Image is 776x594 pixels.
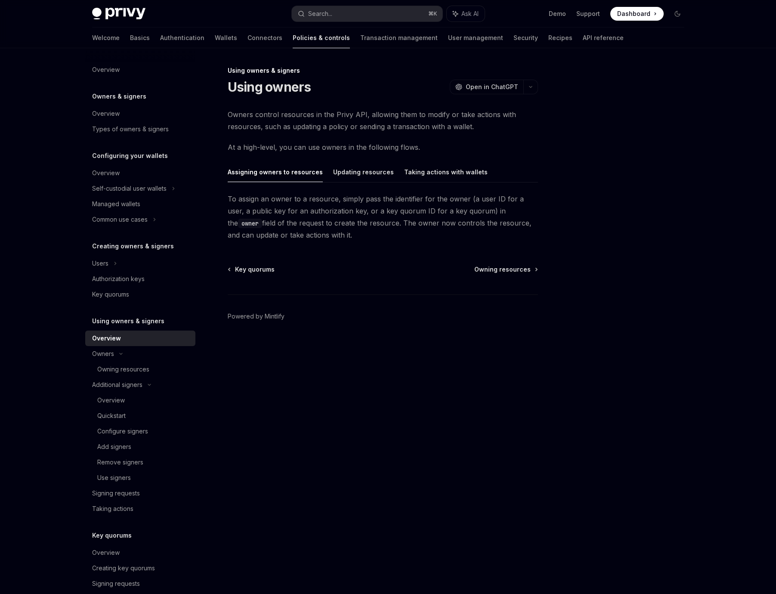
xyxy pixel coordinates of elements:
div: Search... [308,9,332,19]
h5: Owners & signers [92,91,146,102]
div: Authorization keys [92,274,145,284]
div: Additional signers [92,380,142,390]
a: Types of owners & signers [85,121,195,137]
div: Common use cases [92,214,148,225]
a: Welcome [92,28,120,48]
div: Signing requests [92,488,140,498]
div: Managed wallets [92,199,140,209]
a: Key quorums [229,265,275,274]
span: Owning resources [474,265,531,274]
span: Owners control resources in the Privy API, allowing them to modify or take actions with resources... [228,108,538,133]
button: Ask AI [447,6,485,22]
a: Add signers [85,439,195,455]
button: Open in ChatGPT [450,80,523,94]
a: Demo [549,9,566,18]
span: Key quorums [235,265,275,274]
a: Owning resources [85,362,195,377]
div: Overview [92,108,120,119]
a: Overview [85,331,195,346]
a: Recipes [548,28,572,48]
a: Security [513,28,538,48]
img: dark logo [92,8,145,20]
a: Wallets [215,28,237,48]
code: owner [238,219,262,228]
h5: Creating owners & signers [92,241,174,251]
a: Powered by Mintlify [228,312,284,321]
a: User management [448,28,503,48]
div: Creating key quorums [92,563,155,573]
span: Dashboard [617,9,650,18]
a: Authorization keys [85,271,195,287]
a: Signing requests [85,486,195,501]
div: Self-custodial user wallets [92,183,167,194]
div: Overview [92,333,121,343]
a: Authentication [160,28,204,48]
span: At a high-level, you can use owners in the following flows. [228,141,538,153]
span: To assign an owner to a resource, simply pass the identifier for the owner (a user ID for a user,... [228,193,538,241]
div: Owning resources [97,364,149,374]
button: Toggle dark mode [671,7,684,21]
h5: Key quorums [92,530,132,541]
a: Key quorums [85,287,195,302]
div: Users [92,258,108,269]
button: Search...⌘K [292,6,442,22]
h5: Using owners & signers [92,316,164,326]
div: Overview [92,548,120,558]
div: Add signers [97,442,131,452]
span: Open in ChatGPT [466,83,518,91]
div: Owners [92,349,114,359]
button: Assigning owners to resources [228,162,323,182]
a: Dashboard [610,7,664,21]
a: Transaction management [360,28,438,48]
div: Overview [92,168,120,178]
div: Signing requests [92,579,140,589]
a: Connectors [247,28,282,48]
div: Key quorums [92,289,129,300]
div: Taking actions [92,504,133,514]
a: Managed wallets [85,196,195,212]
a: Creating key quorums [85,560,195,576]
a: Taking actions [85,501,195,517]
a: Basics [130,28,150,48]
div: Using owners & signers [228,66,538,75]
a: Use signers [85,470,195,486]
a: Quickstart [85,408,195,424]
div: Quickstart [97,411,126,421]
button: Taking actions with wallets [404,162,488,182]
button: Updating resources [333,162,394,182]
h5: Configuring your wallets [92,151,168,161]
div: Overview [97,395,125,405]
a: Overview [85,393,195,408]
span: ⌘ K [428,10,437,17]
h1: Using owners [228,79,311,95]
a: Overview [85,545,195,560]
a: Overview [85,165,195,181]
a: Configure signers [85,424,195,439]
a: Policies & controls [293,28,350,48]
a: API reference [583,28,624,48]
a: Signing requests [85,576,195,591]
div: Configure signers [97,426,148,436]
a: Remove signers [85,455,195,470]
a: Owning resources [474,265,537,274]
div: Overview [92,65,120,75]
span: Ask AI [461,9,479,18]
div: Types of owners & signers [92,124,169,134]
a: Support [576,9,600,18]
a: Overview [85,106,195,121]
div: Use signers [97,473,131,483]
a: Overview [85,62,195,77]
div: Remove signers [97,457,143,467]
